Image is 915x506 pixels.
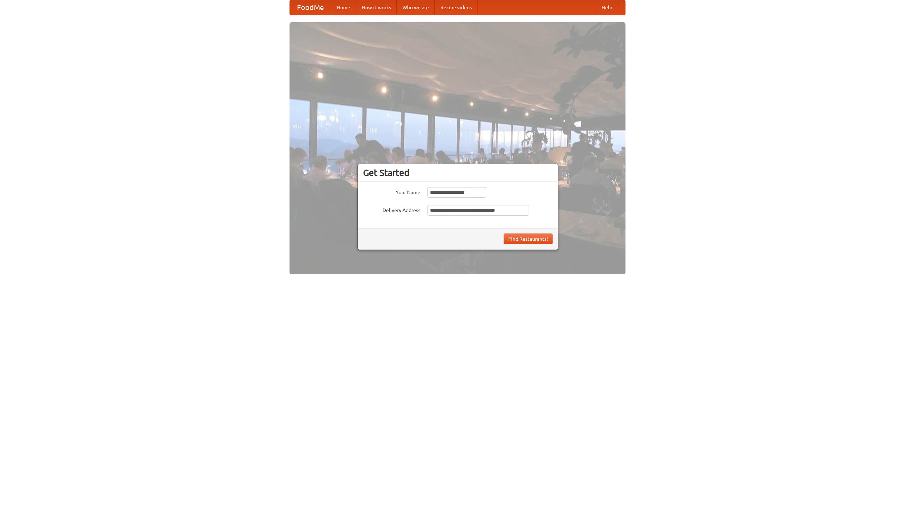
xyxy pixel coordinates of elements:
a: Home [331,0,356,15]
label: Your Name [363,187,420,196]
a: FoodMe [290,0,331,15]
a: Who we are [397,0,435,15]
button: Find Restaurants! [504,234,553,244]
a: Help [596,0,618,15]
a: Recipe videos [435,0,478,15]
a: How it works [356,0,397,15]
label: Delivery Address [363,205,420,214]
h3: Get Started [363,167,553,178]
